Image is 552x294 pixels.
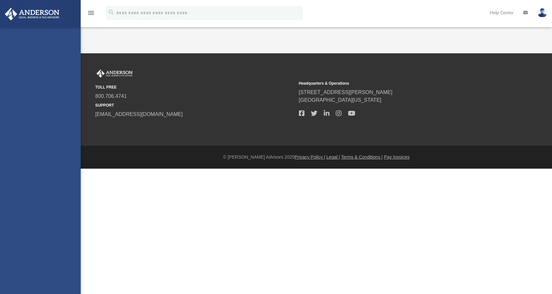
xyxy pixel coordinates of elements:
small: TOLL FREE [95,84,294,90]
div: © [PERSON_NAME] Advisors 2025 [81,154,552,161]
img: Anderson Advisors Platinum Portal [3,8,61,20]
a: [GEOGRAPHIC_DATA][US_STATE] [299,97,382,103]
i: search [108,9,115,16]
a: menu [87,12,95,17]
img: Anderson Advisors Platinum Portal [95,69,134,78]
i: menu [87,9,95,17]
a: [EMAIL_ADDRESS][DOMAIN_NAME] [95,111,183,117]
small: SUPPORT [95,102,294,108]
a: Pay Invoices [384,154,409,160]
a: [STREET_ADDRESS][PERSON_NAME] [299,89,393,95]
a: Terms & Conditions | [341,154,383,160]
a: Privacy Policy | [295,154,325,160]
a: Legal | [326,154,340,160]
a: 800.706.4741 [95,93,127,99]
small: Headquarters & Operations [299,80,498,86]
img: User Pic [537,8,547,17]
